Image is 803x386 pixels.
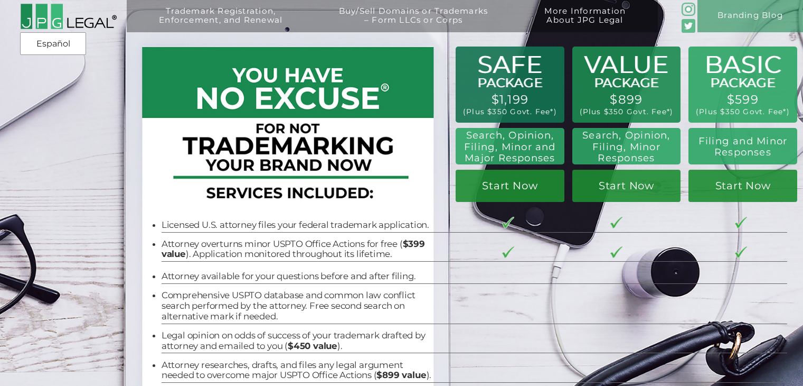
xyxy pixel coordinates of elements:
[695,135,790,158] h2: Filing and Minor Responses
[579,130,674,163] h2: Search, Opinion, Filing, Minor Responses
[610,217,622,228] img: checkmark-border-3.png
[23,34,83,53] a: Español
[460,130,559,163] h2: Search, Opinion, Filing, Minor and Major Responses
[162,360,432,381] li: Attorney researches, drafts, and files any legal argument needed to overcome major USPTO Office A...
[162,330,432,352] li: Legal opinion on odds of success of your trademark drafted by attorney and emailed to you ( ).
[610,246,622,258] img: checkmark-border-3.png
[735,217,747,228] img: checkmark-border-3.png
[682,3,695,16] img: glyph-logo_May2016-green3-90.png
[735,246,747,258] img: checkmark-border-3.png
[572,170,681,201] a: Start Now
[682,19,695,32] img: Twitter_Social_Icon_Rounded_Square_Color-mid-green3-90.png
[162,271,432,282] li: Attorney available for your questions before and after filing.
[162,239,432,260] li: Attorney overturns minor USPTO Office Actions for free ( ). Application monitored throughout its ...
[162,290,432,321] li: Comprehensive USPTO database and common law conflict search performed by the attorney. Free secon...
[20,3,117,30] img: 2016-logo-black-letters-3-r.png
[288,341,337,351] b: $450 value
[315,7,512,39] a: Buy/Sell Domains or Trademarks– Form LLCs or Corps
[456,170,564,201] a: Start Now
[520,7,650,39] a: More InformationAbout JPG Legal
[502,246,514,258] img: checkmark-border-3.png
[502,217,514,228] img: checkmark-border-3.png
[162,238,425,260] b: $399 value
[376,370,426,380] b: $899 value
[688,170,797,201] a: Start Now
[135,7,307,39] a: Trademark Registration,Enforcement, and Renewal
[162,220,432,231] li: Licensed U.S. attorney files your federal trademark application.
